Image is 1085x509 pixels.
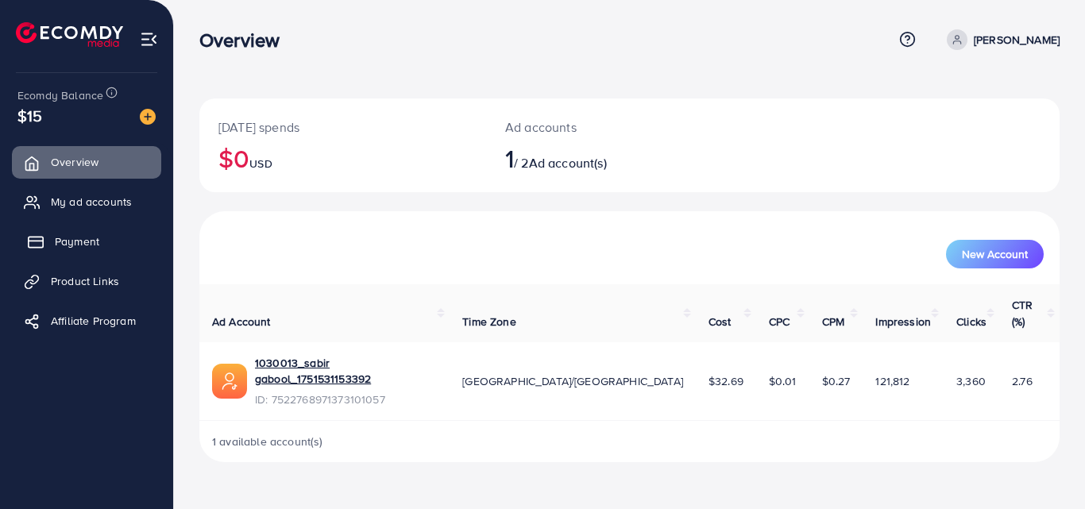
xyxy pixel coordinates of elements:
[529,154,607,172] span: Ad account(s)
[1012,373,1033,389] span: 2.76
[51,273,119,289] span: Product Links
[769,314,790,330] span: CPC
[51,154,98,170] span: Overview
[940,29,1060,50] a: [PERSON_NAME]
[140,30,158,48] img: menu
[255,355,437,388] a: 1030013_sabir gabool_1751531153392
[505,118,682,137] p: Ad accounts
[12,265,161,297] a: Product Links
[1017,438,1073,497] iframe: Chat
[769,373,797,389] span: $0.01
[218,118,467,137] p: [DATE] spends
[51,194,132,210] span: My ad accounts
[51,313,136,329] span: Affiliate Program
[249,156,272,172] span: USD
[462,314,515,330] span: Time Zone
[946,240,1044,268] button: New Account
[875,373,909,389] span: 121,812
[212,434,323,449] span: 1 available account(s)
[709,373,743,389] span: $32.69
[822,314,844,330] span: CPM
[956,373,986,389] span: 3,360
[17,104,42,127] span: $15
[218,143,467,173] h2: $0
[974,30,1060,49] p: [PERSON_NAME]
[12,226,161,257] a: Payment
[255,391,437,407] span: ID: 7522768971373101057
[875,314,931,330] span: Impression
[1012,297,1033,329] span: CTR (%)
[956,314,987,330] span: Clicks
[212,364,247,399] img: ic-ads-acc.e4c84228.svg
[505,140,514,176] span: 1
[12,305,161,337] a: Affiliate Program
[140,109,156,125] img: image
[199,29,292,52] h3: Overview
[17,87,103,103] span: Ecomdy Balance
[12,186,161,218] a: My ad accounts
[505,143,682,173] h2: / 2
[462,373,683,389] span: [GEOGRAPHIC_DATA]/[GEOGRAPHIC_DATA]
[55,233,99,249] span: Payment
[212,314,271,330] span: Ad Account
[12,146,161,178] a: Overview
[962,249,1028,260] span: New Account
[822,373,851,389] span: $0.27
[709,314,732,330] span: Cost
[16,22,123,47] img: logo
